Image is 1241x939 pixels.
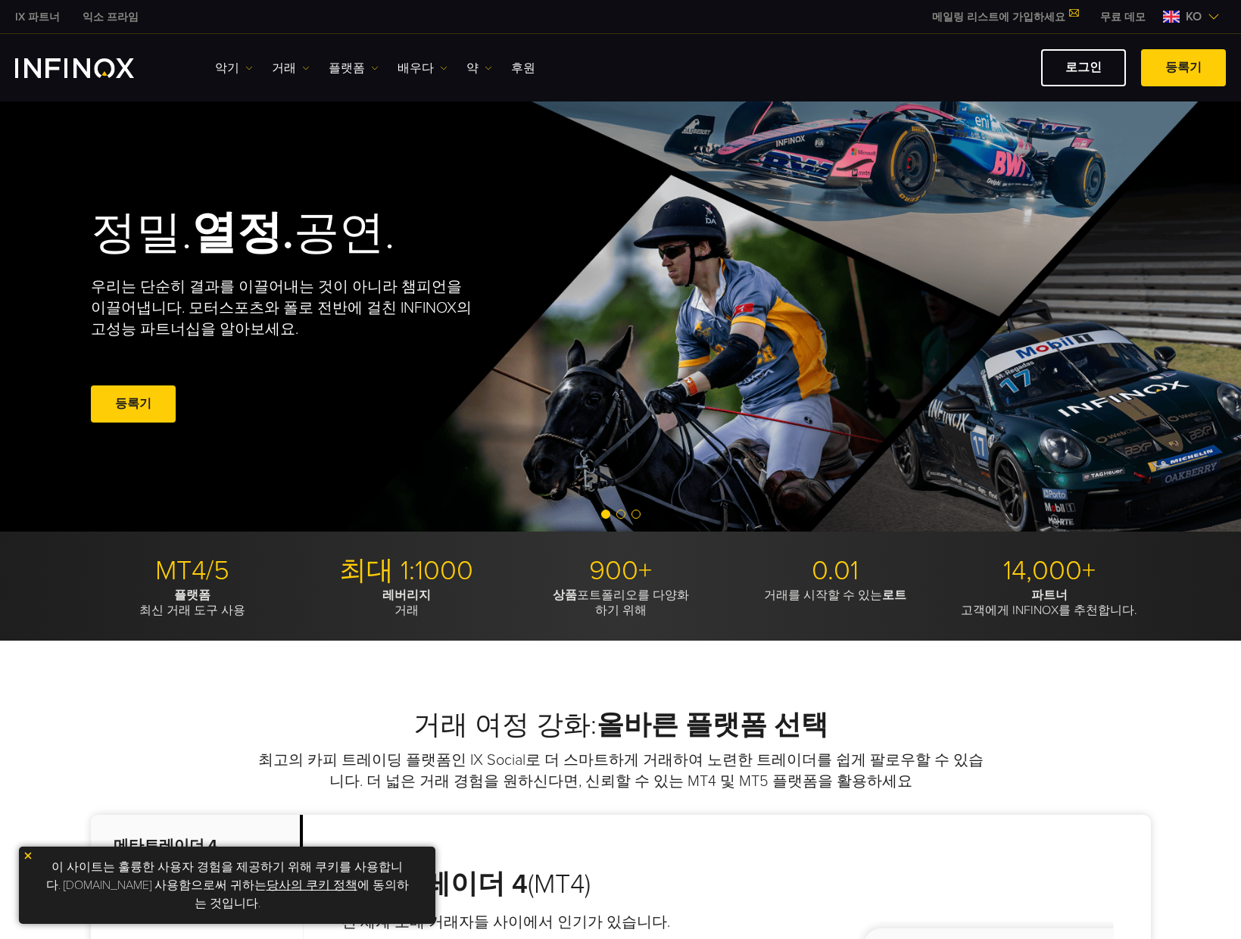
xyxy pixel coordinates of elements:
font: 등록기 [1165,60,1202,75]
p: 최고의 카피 트레이딩 플랫폼인 IX Social로 더 스마트하게 거래하여 노련한 트레이더를 쉽게 팔로우할 수 있습니다. 더 넓은 거래 경험을 원하신다면, 신뢰할 수 있는 MT... [254,750,988,792]
strong: 로트 [882,588,906,603]
span: KO [1180,8,1208,26]
font: 거래 여정 강화: [413,709,828,741]
a: 인피녹스 [4,9,71,25]
a: 인피녹스 메뉴 [1089,9,1157,25]
p: 최대 1:1000 [305,554,508,588]
img: 노란색 닫기 아이콘 [23,850,33,861]
font: 플랫폼 [329,59,365,77]
font: 악기 [215,59,239,77]
strong: 상품 [553,588,577,603]
a: 약 [466,59,492,77]
p: 고객에게 INFINOX를 추천합니다. [948,588,1151,618]
p: 포트폴리오를 다양화 하기 위해 [519,588,722,618]
p: 14,000+ [948,554,1151,588]
span: 슬라이드 1로 이동 [601,510,610,519]
p: 거래 [305,588,508,618]
font: 등록기 [115,396,151,411]
h4: 전 세계 소매 거래자들 사이에서 인기가 있습니다. [341,912,703,933]
p: 거래를 시작할 수 있는 [734,588,937,603]
font: 메일링 리스트에 가입하세요 [932,11,1065,23]
p: 우리는 단순히 결과를 이끌어내는 것이 아니라 챔피언을 이끌어냅니다. 모터스포츠와 폴로 전반에 걸친 INFINOX의 고성능 파트너십을 알아보세요. [91,276,472,340]
a: 로그인 [1041,49,1126,86]
p: 메타트레이더 4 [91,815,303,878]
font: 이 사이트는 훌륭한 사용자 경험을 제공하기 위해 쿠키를 사용합니다. [DOMAIN_NAME] 사용함으로써 귀하는 에 동의하는 것입니다. [46,859,409,911]
a: 메일링 리스트에 가입하세요 [921,11,1089,23]
strong: 열정. [192,206,294,260]
strong: 파트너 [1031,588,1068,603]
font: 약 [466,59,479,77]
a: 배우다 [398,59,447,77]
a: 플랫폼 [329,59,379,77]
p: 최신 거래 도구 사용 [91,588,294,618]
a: 등록기 [1141,49,1226,86]
p: 0.01 [734,554,937,588]
p: MT4/5 [91,554,294,588]
a: 후원 [511,59,535,77]
a: 악기 [215,59,253,77]
strong: 올바른 플랫폼 선택 [597,709,828,741]
font: 거래 [272,59,296,77]
p: 900+ [519,554,722,588]
span: 슬라이드 3으로 이동 [631,510,641,519]
strong: 레버리지 [382,588,431,603]
a: 당사의 쿠키 정책 [267,878,357,893]
font: 배우다 [398,59,434,77]
a: INFINOX 로고 [15,58,170,78]
a: 거래 [272,59,310,77]
h2: 정밀. 공연. [91,206,568,261]
a: 인피녹스 [71,9,150,25]
strong: 플랫폼 [174,588,210,603]
a: 등록기 [91,385,176,423]
h3: (MT4) [341,868,703,901]
span: 슬라이드 2로 이동 [616,510,625,519]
